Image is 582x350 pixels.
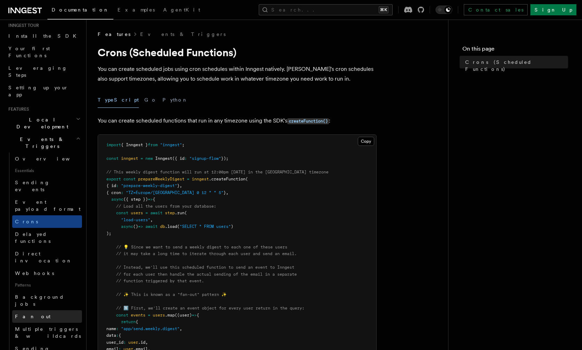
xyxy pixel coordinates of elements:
a: Direct invocation [12,247,82,267]
span: ((user) [175,313,192,318]
span: Inngest [155,156,172,161]
span: Leveraging Steps [8,65,67,78]
span: Multiple triggers & wildcards [15,326,81,339]
span: Patterns [12,280,82,291]
span: await [145,224,158,229]
span: "SELECT * FROM users" [180,224,231,229]
a: Multiple triggers & wildcards [12,323,82,342]
p: You can create scheduled functions that run in any timezone using the SDK's : [98,116,377,126]
button: Events & Triggers [6,133,82,152]
span: "prepare-weekly-digest" [121,183,177,188]
span: { [197,313,199,318]
button: Local Development [6,113,82,133]
span: const [116,210,128,215]
span: // ✨ This is known as a "fan-out" pattern ✨ [116,292,227,297]
span: const [106,156,119,161]
span: , [180,183,182,188]
span: // function triggered by that event. [116,278,204,283]
button: Copy [358,137,374,146]
span: "TZ=Europe/[GEOGRAPHIC_DATA] 0 12 * * 5" [126,190,224,195]
span: return [121,319,136,324]
span: user [128,340,138,345]
button: Python [162,92,188,108]
span: ; [182,142,184,147]
a: Examples [113,2,159,19]
span: => [138,224,143,229]
span: Features [6,106,29,112]
span: , [150,217,153,222]
span: user_id [106,340,123,345]
span: Install the SDK [8,33,81,39]
kbd: ⌘K [379,6,388,13]
a: Crons (Scheduled Functions) [462,56,568,75]
span: const [116,313,128,318]
a: Sign Up [530,4,576,15]
span: => [148,197,153,202]
a: Background jobs [12,291,82,310]
span: Delayed functions [15,231,51,244]
code: createFunction() [287,118,329,124]
span: = [148,313,150,318]
span: // This weekly digest function will run at 12:00pm [DATE] in the [GEOGRAPHIC_DATA] timezone [106,170,328,174]
a: Sending events [12,176,82,196]
span: : [123,340,126,345]
span: Background jobs [15,294,64,307]
a: Contact sales [464,4,528,15]
span: Event payload format [15,199,81,212]
button: Toggle dark mode [436,6,452,14]
span: , [180,326,182,331]
span: step [165,210,175,215]
span: db [160,224,165,229]
span: Your first Functions [8,46,50,58]
span: from [148,142,158,147]
a: Event payload format [12,196,82,215]
span: } [224,190,226,195]
span: Fan out [15,314,51,319]
span: AgentKit [163,7,200,13]
span: { id [106,183,116,188]
span: Webhooks [15,270,54,276]
span: Inngest tour [6,23,39,28]
span: Crons (Scheduled Functions) [465,59,568,73]
span: () [133,224,138,229]
a: Delayed functions [12,228,82,247]
span: = [145,210,148,215]
span: Local Development [6,116,76,130]
a: AgentKit [159,2,204,19]
span: // Load all the users from your database: [116,204,216,209]
span: export [106,177,121,181]
span: "app/send.weekly.digest" [121,326,180,331]
span: ( [245,177,248,181]
span: Events & Triggers [6,136,76,150]
span: "inngest" [160,142,182,147]
span: // 1️⃣ First, we'll create an event object for every user return in the query: [116,306,304,311]
span: name [106,326,116,331]
span: }); [221,156,228,161]
span: : [184,156,187,161]
span: : [116,333,119,338]
span: Essentials [12,165,82,176]
span: Setting up your app [8,85,68,97]
span: // 💡 Since we want to send a weekly digest to each one of these users [116,245,287,250]
span: "load-users" [121,217,150,222]
span: = [187,177,189,181]
span: ({ step }) [123,197,148,202]
span: .createFunction [209,177,245,181]
span: ( [177,224,180,229]
span: async [111,197,123,202]
a: Setting up your app [6,81,82,101]
span: ) [231,224,233,229]
span: // it may take a long time to iterate through each user and send an email. [116,251,297,256]
span: inngest [121,156,138,161]
span: // for each user then handle the actual sending of the email in a separate [116,272,297,277]
span: import [106,142,121,147]
span: .id [138,340,145,345]
span: = [141,156,143,161]
button: TypeScript [98,92,139,108]
span: inngest [192,177,209,181]
a: Leveraging Steps [6,62,82,81]
span: : [116,326,119,331]
span: { Inngest } [121,142,148,147]
p: You can create scheduled jobs using cron schedules within Inngest natively. [PERSON_NAME]'s cron ... [98,64,377,84]
span: } [177,183,180,188]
